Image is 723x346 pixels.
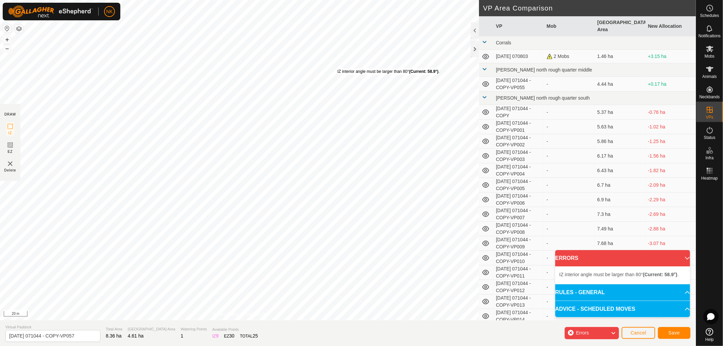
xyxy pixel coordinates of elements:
td: [DATE] 071044 - COPY-VP007 [493,207,544,222]
td: -2.29 ha [645,192,696,207]
td: [DATE] 071044 - COPY-VP010 [493,251,544,265]
td: -3.07 ha [645,236,696,251]
td: -1.25 ha [645,134,696,149]
div: DRAW [4,112,16,117]
td: [DATE] 071044 - COPY-VP055 [493,77,544,91]
div: - [547,196,592,203]
div: - [547,225,592,232]
span: Save [668,330,680,335]
div: - [547,138,592,145]
td: 6.17 ha [595,149,645,163]
div: IZ interior angle must be larger than 80° . [337,68,440,75]
span: Animals [702,75,717,79]
span: 9 [216,333,219,339]
span: Infra [705,156,714,160]
div: - [547,182,592,189]
td: -1.02 ha [645,120,696,134]
p-accordion-header: ERRORS [555,250,690,266]
td: [DATE] 071044 - COPY-VP012 [493,280,544,294]
div: TOTAL [240,332,258,340]
span: Available Points [212,327,258,332]
td: 7.49 ha [595,222,645,236]
td: 1.46 ha [595,50,645,63]
b: (Current: 58.9°) [409,69,439,74]
div: - [547,152,592,160]
span: Errors [576,330,589,335]
td: [DATE] 071044 - COPY-VP008 [493,222,544,236]
span: Virtual Paddock [5,324,100,330]
button: Save [658,327,690,339]
div: - [547,269,592,276]
span: Help [705,338,714,342]
span: Schedules [700,14,719,18]
span: EZ [8,149,13,154]
span: Status [704,136,715,140]
div: - [547,255,592,262]
div: IZ [212,332,218,340]
span: [PERSON_NAME] north rough quarter middle [496,67,592,73]
span: Delete [4,168,16,173]
button: Cancel [622,327,655,339]
p-accordion-header: ADVICE - SCHEDULED MOVES [555,301,690,317]
div: - [547,123,592,130]
a: Help [696,325,723,344]
td: [DATE] 071044 - COPY-VP013 [493,294,544,309]
td: -0.76 ha [645,105,696,120]
span: 1 [181,333,183,339]
td: +3.15 ha [645,50,696,63]
td: [DATE] 071044 - COPY-VP003 [493,149,544,163]
span: Neckbands [699,95,720,99]
a: Privacy Policy [213,311,238,318]
td: 6.7 ha [595,178,645,192]
span: Cancel [630,330,646,335]
button: – [3,44,11,53]
td: 7.3 ha [595,207,645,222]
div: - [547,81,592,88]
div: - [547,240,592,247]
b: (Current: 58.9°) [643,272,677,277]
td: [DATE] 071044 - COPY-VP004 [493,163,544,178]
td: [DATE] 071044 - COPY [493,105,544,120]
button: Map Layers [15,25,23,33]
a: Contact Us [246,311,266,318]
td: [DATE] 071044 - COPY-VP006 [493,192,544,207]
p-accordion-header: RULES - GENERAL [555,284,690,301]
span: Mobs [705,54,715,58]
td: [DATE] 070803 [493,50,544,63]
span: [PERSON_NAME] north rough quarter south [496,95,590,101]
p-accordion-content: ERRORS [555,266,690,284]
td: 6.43 ha [595,163,645,178]
div: 2 Mobs [547,53,592,60]
span: NK [106,8,113,15]
th: New Allocation [645,16,696,36]
span: 4.61 ha [128,333,144,339]
div: - [547,313,592,320]
th: [GEOGRAPHIC_DATA] Area [595,16,645,36]
div: - [547,167,592,174]
span: Notifications [699,34,721,38]
span: Heatmap [701,176,718,180]
div: - [547,109,592,116]
td: -2.09 ha [645,178,696,192]
td: -1.82 ha [645,163,696,178]
td: 5.37 ha [595,105,645,120]
span: RULES - GENERAL [555,288,605,297]
span: Watering Points [181,326,207,332]
span: 25 [253,333,258,339]
td: 6.9 ha [595,192,645,207]
div: EZ [224,332,235,340]
div: - [547,298,592,305]
td: 5.63 ha [595,120,645,134]
img: VP [6,160,14,168]
td: [DATE] 071044 - COPY-VP011 [493,265,544,280]
td: 7.68 ha [595,236,645,251]
span: IZ [8,130,12,136]
span: 8.36 ha [106,333,122,339]
td: [DATE] 071044 - COPY-VP009 [493,236,544,251]
td: 5.86 ha [595,134,645,149]
td: [DATE] 071044 - COPY-VP005 [493,178,544,192]
h2: VP Area Comparison [483,4,696,12]
span: [GEOGRAPHIC_DATA] Area [128,326,175,332]
button: Reset Map [3,24,11,33]
span: ADVICE - SCHEDULED MOVES [555,305,635,313]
